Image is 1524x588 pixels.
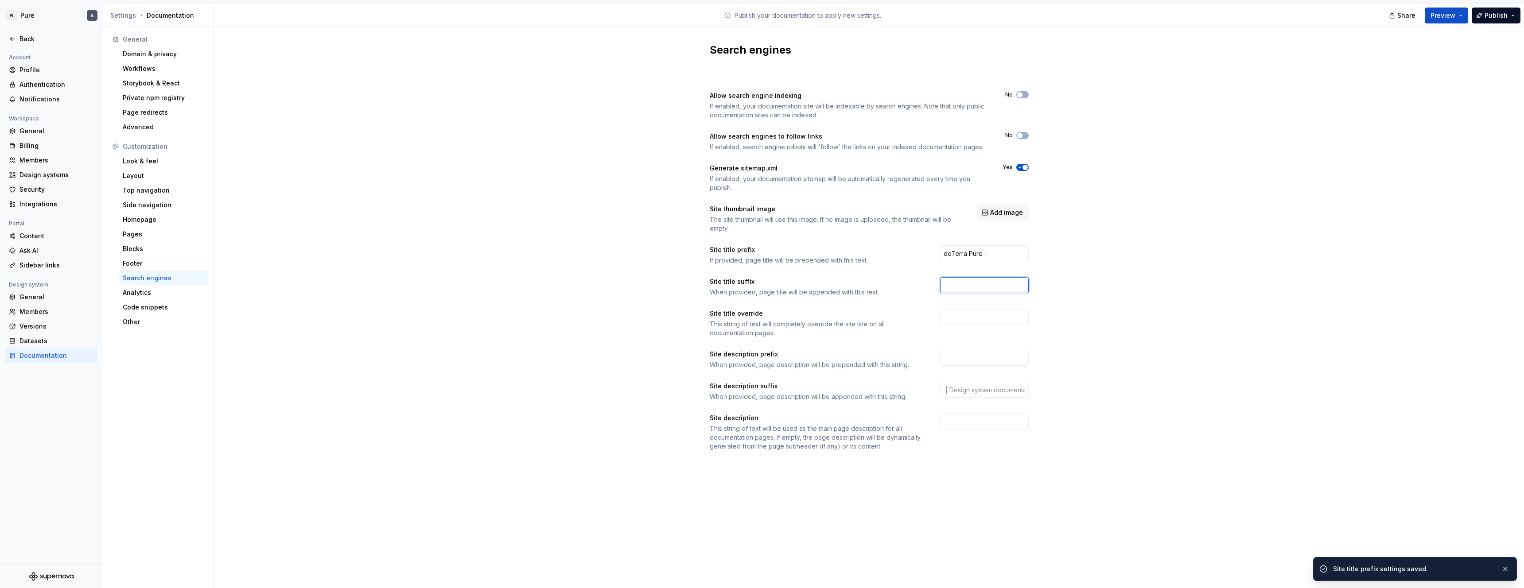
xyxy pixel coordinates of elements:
[19,95,94,104] div: Notifications
[1397,11,1415,20] span: Share
[710,205,775,213] div: Site thumbnail image
[6,10,17,21] div: W
[1005,91,1013,98] label: No
[19,127,94,135] div: General
[5,168,97,182] a: Design systems
[710,143,989,151] div: If enabled, search engine robots will 'follow' the links on your indexed documentation pages.
[1333,565,1494,573] div: Site title prefix settings saved.
[1005,132,1013,139] label: No
[5,197,97,211] a: Integrations
[5,77,97,92] a: Authentication
[5,124,97,138] a: General
[1425,8,1468,23] button: Preview
[5,92,97,106] a: Notifications
[123,108,205,117] div: Page redirects
[19,351,94,360] div: Documentation
[123,157,205,166] div: Look & feel
[123,274,205,282] div: Search engines
[119,242,208,256] a: Blocks
[5,139,97,153] a: Billing
[119,169,208,183] a: Layout
[123,230,205,239] div: Pages
[123,64,205,73] div: Workflows
[119,315,208,329] a: Other
[5,290,97,304] a: General
[119,91,208,105] a: Private npm registry
[1472,8,1520,23] button: Publish
[19,246,94,255] div: Ask AI
[19,80,94,89] div: Authentication
[19,170,94,179] div: Design systems
[710,215,961,233] div: The site thumbnail will use this image. If no image is uploaded, the thumbnail will be empty.
[710,102,989,120] div: If enabled, your documentation site will be indexable by search engines. Note that only public do...
[19,156,94,165] div: Members
[90,12,94,19] div: A
[1003,164,1013,171] label: Yes
[123,259,205,268] div: Footer
[990,208,1023,217] span: Add image
[19,200,94,209] div: Integrations
[5,63,97,77] a: Profile
[710,320,924,337] div: This string of text will completely override the site title on all documentation pages.
[977,205,1029,220] button: Add image
[5,229,97,243] a: Content
[110,11,136,20] button: Settings
[5,153,97,167] a: Members
[710,382,778,391] div: Site description suffix
[19,307,94,316] div: Members
[940,277,1029,293] input: | Made with Supernova
[735,11,881,20] p: Publish your documentation to apply new settings.
[123,142,205,151] div: Customization
[5,279,52,290] div: Design system
[19,185,94,194] div: Security
[5,113,43,124] div: Workspace
[1384,8,1421,23] button: Share
[710,360,924,369] div: When provided, page description will be prepended with this string.
[19,261,94,270] div: Sidebar links
[19,141,94,150] div: Billing
[123,288,205,297] div: Analytics
[119,300,208,314] a: Code snippets
[5,348,97,363] a: Documentation
[2,6,101,25] button: WPureA
[29,572,74,581] svg: Supernova Logo
[19,322,94,331] div: Versions
[710,164,778,173] div: Generate sitemap.xml
[5,182,97,197] a: Security
[123,79,205,88] div: Storybook & React
[710,174,987,192] div: If enabled, your documentation sitemap will be automatically regenerated every time you publish.
[123,215,205,224] div: Homepage
[123,201,205,209] div: Side navigation
[110,11,210,20] div: Documentation
[119,198,208,212] a: Side navigation
[20,11,35,20] div: Pure
[710,309,763,318] div: Site title override
[5,258,97,272] a: Sidebar links
[710,277,754,286] div: Site title suffix
[119,286,208,300] a: Analytics
[123,50,205,58] div: Domain & privacy
[710,350,778,359] div: Site description prefix
[119,154,208,168] a: Look & feel
[19,35,94,43] div: Back
[1431,11,1455,20] span: Preview
[5,32,97,46] a: Back
[19,293,94,302] div: General
[119,120,208,134] a: Advanced
[123,317,205,326] div: Other
[710,43,1018,57] h2: Search engines
[1485,11,1508,20] span: Publish
[123,171,205,180] div: Layout
[123,123,205,132] div: Advanced
[5,244,97,258] a: Ask AI
[5,52,34,63] div: Account
[710,245,755,254] div: Site title prefix
[123,93,205,102] div: Private npm registry
[710,424,924,451] div: This string of text will be used as the main page description for all documentation pages. If emp...
[19,337,94,345] div: Datasets
[119,256,208,271] a: Footer
[119,105,208,120] a: Page redirects
[5,305,97,319] a: Members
